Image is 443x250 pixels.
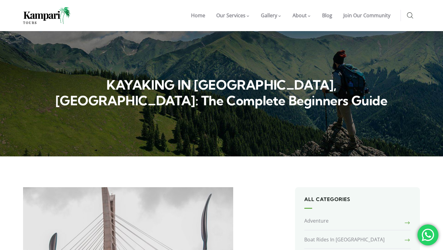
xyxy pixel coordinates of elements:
span: Join Our Community [343,12,390,19]
h2: KAYAKING IN [GEOGRAPHIC_DATA], [GEOGRAPHIC_DATA]: The Complete Beginners Guide [41,77,402,109]
div: 'Chat [417,224,438,245]
span: Blog [322,12,332,19]
img: Home [23,7,71,24]
span: Gallery [261,12,277,19]
h5: All Categories [304,196,411,209]
span: About [293,12,307,19]
a: Boat Rides In [GEOGRAPHIC_DATA] [304,231,411,249]
span: Home [191,12,205,19]
a: Adventure [304,215,411,230]
span: Our Services [216,12,245,19]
